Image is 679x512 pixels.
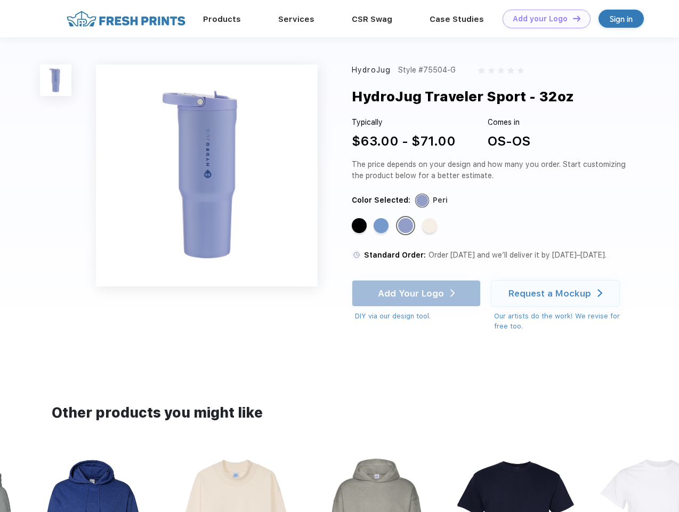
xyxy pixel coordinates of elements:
[352,65,391,76] div: HydroJug
[398,65,456,76] div: Style #75504-G
[478,67,484,74] img: gray_star.svg
[488,117,530,128] div: Comes in
[599,10,644,28] a: Sign in
[352,250,361,260] img: standard order
[374,218,389,233] div: Light Blue
[610,13,633,25] div: Sign in
[422,218,437,233] div: Cream
[488,67,495,74] img: gray_star.svg
[518,67,524,74] img: gray_star.svg
[352,195,410,206] div: Color Selected:
[352,159,630,181] div: The price depends on your design and how many you order. Start customizing the product below for ...
[508,288,591,299] div: Request a Mockup
[355,311,481,322] div: DIY via our design tool.
[488,132,530,151] div: OS-OS
[507,67,514,74] img: gray_star.svg
[398,218,413,233] div: Peri
[498,67,504,74] img: gray_star.svg
[352,218,367,233] div: Black
[597,289,602,297] img: white arrow
[429,251,607,259] span: Order [DATE] and we’ll deliver it by [DATE]–[DATE].
[96,65,318,286] img: func=resize&h=640
[494,311,630,332] div: Our artists do the work! We revise for free too.
[63,10,189,28] img: fo%20logo%202.webp
[573,15,580,21] img: DT
[352,117,456,128] div: Typically
[513,14,568,23] div: Add your Logo
[433,195,448,206] div: Peri
[352,86,574,107] div: HydroJug Traveler Sport - 32oz
[364,251,426,259] span: Standard Order:
[203,14,241,24] a: Products
[352,132,456,151] div: $63.00 - $71.00
[40,65,71,96] img: func=resize&h=100
[52,403,627,423] div: Other products you might like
